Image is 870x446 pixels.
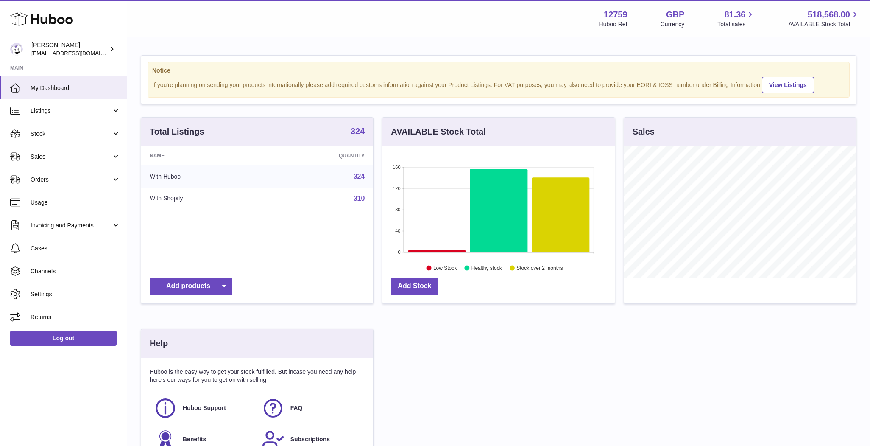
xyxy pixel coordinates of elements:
td: With Shopify [141,188,266,210]
strong: 12759 [604,9,627,20]
text: Stock over 2 months [517,265,563,271]
span: Benefits [183,435,206,443]
a: 518,568.00 AVAILABLE Stock Total [788,9,860,28]
span: 518,568.00 [808,9,850,20]
a: View Listings [762,77,814,93]
span: Orders [31,176,112,184]
span: Huboo Support [183,404,226,412]
img: sofiapanwar@unndr.com [10,43,23,56]
a: 310 [354,195,365,202]
span: Cases [31,244,120,252]
strong: GBP [666,9,684,20]
h3: AVAILABLE Stock Total [391,126,485,137]
span: Settings [31,290,120,298]
span: Stock [31,130,112,138]
td: With Huboo [141,165,266,188]
p: Huboo is the easy way to get your stock fulfilled. But incase you need any help here's our ways f... [150,368,365,384]
a: Huboo Support [154,397,253,420]
text: 160 [393,165,400,170]
a: Log out [10,331,117,346]
strong: Notice [152,67,845,75]
div: Huboo Ref [599,20,627,28]
span: Returns [31,313,120,321]
span: 81.36 [724,9,745,20]
text: Low Stock [433,265,457,271]
text: 0 [398,250,401,255]
h3: Help [150,338,168,349]
h3: Total Listings [150,126,204,137]
a: FAQ [262,397,361,420]
h3: Sales [633,126,655,137]
span: Listings [31,107,112,115]
span: FAQ [290,404,303,412]
strong: 324 [351,127,365,135]
span: Channels [31,267,120,275]
span: Usage [31,199,120,207]
text: 120 [393,186,400,191]
span: My Dashboard [31,84,120,92]
a: 324 [354,173,365,180]
a: Add Stock [391,278,438,295]
span: Sales [31,153,112,161]
a: 81.36 Total sales [717,9,755,28]
text: 80 [396,207,401,212]
div: Currency [661,20,685,28]
a: 324 [351,127,365,137]
span: Subscriptions [290,435,330,443]
a: Add products [150,278,232,295]
text: Healthy stock [471,265,502,271]
text: 40 [396,228,401,233]
th: Quantity [266,146,373,165]
th: Name [141,146,266,165]
span: Invoicing and Payments [31,222,112,230]
span: [EMAIL_ADDRESS][DOMAIN_NAME] [31,50,125,56]
div: If you're planning on sending your products internationally please add required customs informati... [152,76,845,93]
div: [PERSON_NAME] [31,41,108,57]
span: AVAILABLE Stock Total [788,20,860,28]
span: Total sales [717,20,755,28]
